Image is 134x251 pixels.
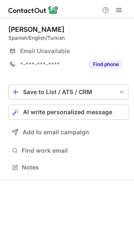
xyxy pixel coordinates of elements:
[23,89,114,95] div: Save to List / ATS / CRM
[8,161,129,173] button: Notes
[22,147,126,154] span: Find work email
[8,25,64,33] div: [PERSON_NAME]
[23,109,112,115] span: AI write personalized message
[8,145,129,156] button: Find work email
[8,34,129,42] div: Spanish/English/Turkish
[20,47,70,55] span: Email Unavailable
[8,105,129,120] button: AI write personalized message
[8,85,129,100] button: save-profile-one-click
[23,129,89,136] span: Add to email campaign
[22,164,126,171] span: Notes
[8,5,59,15] img: ContactOut v5.3.10
[8,125,129,140] button: Add to email campaign
[89,60,122,69] button: Reveal Button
